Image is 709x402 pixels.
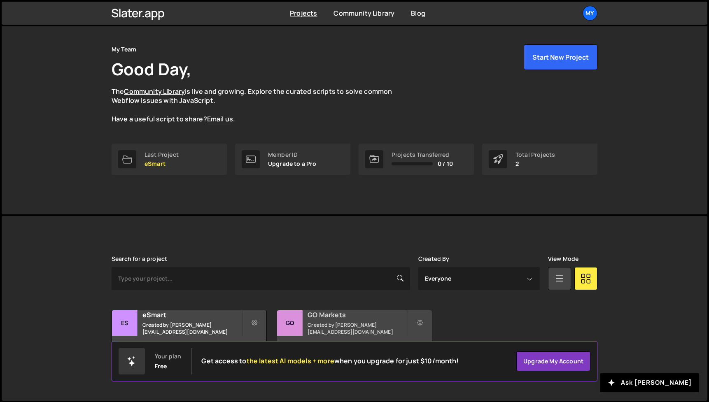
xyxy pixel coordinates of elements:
[112,87,408,124] p: The is live and growing. Explore the curated scripts to solve common Webflow issues with JavaScri...
[268,160,317,167] p: Upgrade to a Pro
[583,6,597,21] a: My
[155,353,181,360] div: Your plan
[142,321,242,335] small: Created by [PERSON_NAME][EMAIL_ADDRESS][DOMAIN_NAME]
[201,357,459,365] h2: Get access to when you upgrade for just $10/month!
[524,44,597,70] button: Start New Project
[112,310,138,336] div: eS
[112,44,136,54] div: My Team
[112,267,410,290] input: Type your project...
[124,87,185,96] a: Community Library
[145,160,179,167] p: eSmart
[334,9,394,18] a: Community Library
[277,310,303,336] div: GO
[411,9,425,18] a: Blog
[515,151,555,158] div: Total Projects
[112,144,227,175] a: Last Project eSmart
[600,373,699,392] button: Ask [PERSON_NAME]
[392,151,453,158] div: Projects Transferred
[516,351,590,371] a: Upgrade my account
[112,310,267,361] a: eS eSmart Created by [PERSON_NAME][EMAIL_ADDRESS][DOMAIN_NAME] 5 pages, last updated by [DATE]
[145,151,179,158] div: Last Project
[277,336,431,361] div: 2 pages, last updated by [DATE]
[268,151,317,158] div: Member ID
[155,363,167,369] div: Free
[207,114,233,123] a: Email us
[438,160,453,167] span: 0 / 10
[112,256,167,262] label: Search for a project
[548,256,578,262] label: View Mode
[112,58,191,80] h1: Good Day,
[418,256,450,262] label: Created By
[290,9,317,18] a: Projects
[142,310,242,319] h2: eSmart
[277,310,432,361] a: GO GO Markets Created by [PERSON_NAME][EMAIL_ADDRESS][DOMAIN_NAME] 2 pages, last updated by [DATE]
[308,321,407,335] small: Created by [PERSON_NAME][EMAIL_ADDRESS][DOMAIN_NAME]
[112,336,266,361] div: 5 pages, last updated by [DATE]
[308,310,407,319] h2: GO Markets
[515,160,555,167] p: 2
[247,356,334,365] span: the latest AI models + more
